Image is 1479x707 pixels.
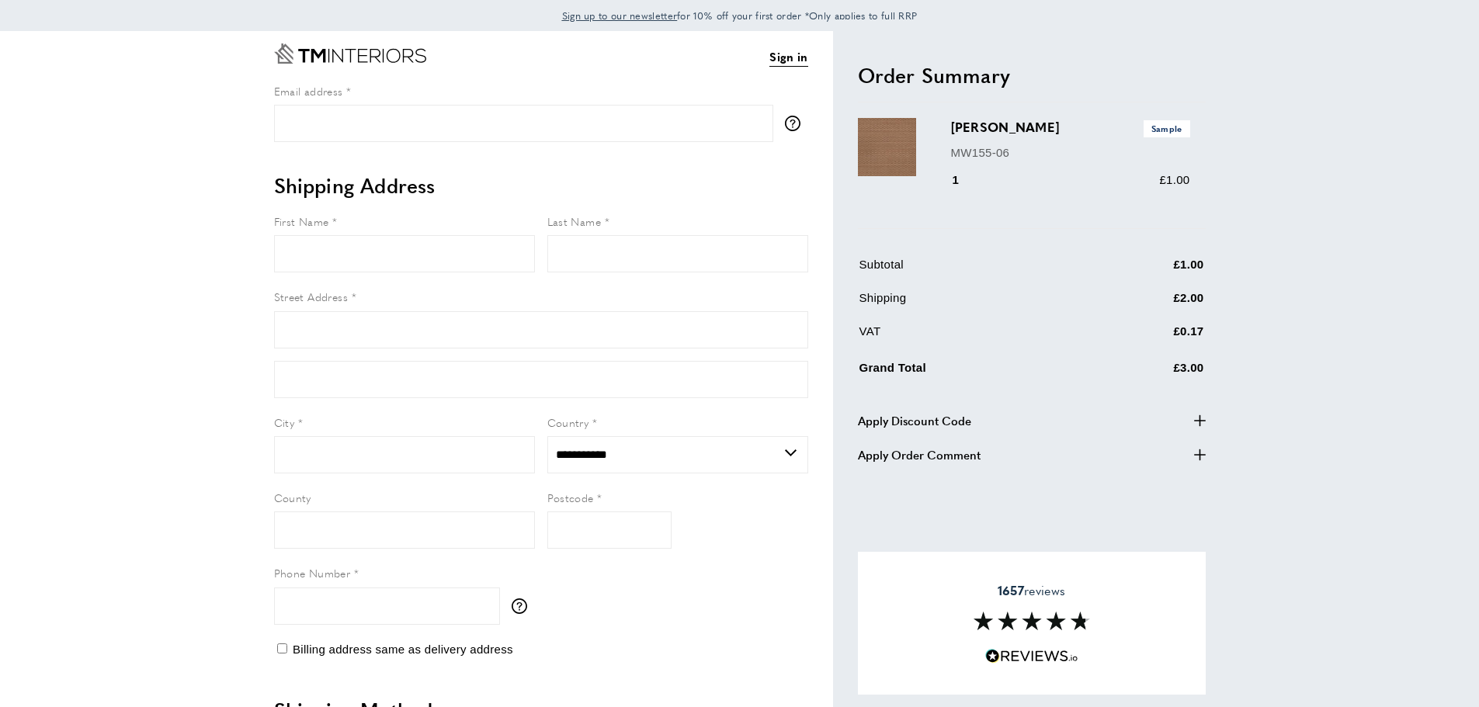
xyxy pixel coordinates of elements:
span: Email address [274,83,343,99]
span: Billing address same as delivery address [293,643,513,656]
button: More information [512,598,535,614]
span: First Name [274,213,329,229]
button: More information [785,116,808,131]
span: Phone Number [274,565,351,581]
span: Apply Order Comment [858,445,981,464]
span: Apply Discount Code [858,411,971,430]
td: Shipping [859,289,1095,319]
div: 1 [951,171,981,189]
td: £0.17 [1097,322,1204,352]
span: reviews [998,583,1065,598]
input: Billing address same as delivery address [277,643,287,653]
td: Subtotal [859,255,1095,286]
h2: Order Summary [858,61,1206,89]
strong: 1657 [998,581,1024,599]
span: Street Address [274,289,349,304]
span: Country [547,414,589,430]
span: Sign up to our newsletter [562,9,678,23]
td: £1.00 [1097,255,1204,286]
span: for 10% off your first order *Only applies to full RRP [562,9,918,23]
h2: Shipping Address [274,172,808,199]
img: Reviews.io 5 stars [985,649,1078,664]
img: Tama Paprika [858,118,916,176]
td: £2.00 [1097,289,1204,319]
h3: [PERSON_NAME] [951,118,1190,137]
span: £1.00 [1159,173,1189,186]
td: Grand Total [859,355,1095,389]
p: MW155-06 [951,144,1190,162]
a: Go to Home page [274,43,426,64]
span: Sample [1144,120,1190,137]
span: City [274,414,295,430]
a: Sign in [769,47,807,67]
td: VAT [859,322,1095,352]
span: Postcode [547,490,594,505]
td: £3.00 [1097,355,1204,389]
a: Sign up to our newsletter [562,8,678,23]
span: Last Name [547,213,602,229]
span: County [274,490,311,505]
img: Reviews section [974,612,1090,630]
